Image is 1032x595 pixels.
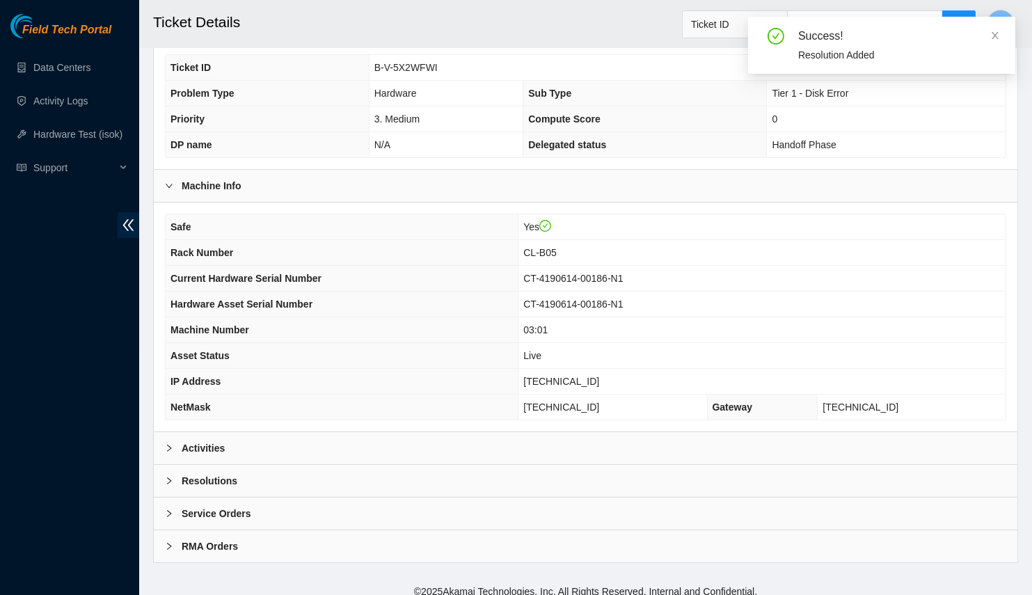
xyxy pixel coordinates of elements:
span: read [17,163,26,173]
span: CL-B05 [523,247,556,258]
span: DP name [170,139,212,150]
span: Ticket ID [691,14,779,35]
span: Gateway [713,402,753,413]
span: Machine Number [170,324,249,335]
b: RMA Orders [182,539,238,554]
span: double-left [118,212,139,238]
span: Field Tech Portal [22,24,111,37]
div: Machine Info [154,170,1017,202]
span: Safe [170,221,191,232]
b: Resolutions [182,473,237,489]
span: 3. Medium [374,113,420,125]
span: B-V-5X2WFWI [374,62,438,73]
span: Current Hardware Serial Number [170,273,321,284]
div: Resolutions [154,465,1017,497]
div: Resolution Added [798,47,999,63]
span: N/A [374,139,390,150]
span: Problem Type [170,88,235,99]
b: Machine Info [182,178,241,193]
span: Priority [170,113,205,125]
span: right [165,182,173,190]
span: Ticket ID [170,62,211,73]
span: Tier 1 - Disk Error [772,88,848,99]
a: Data Centers [33,62,90,73]
a: Hardware Test (isok) [33,129,122,140]
span: CT-4190614-00186-N1 [523,299,623,310]
span: right [165,542,173,550]
span: Support [33,154,116,182]
span: right [165,444,173,452]
span: Delegated status [528,139,606,150]
div: Service Orders [154,498,1017,530]
div: Success! [798,28,999,45]
a: Activity Logs [33,95,88,106]
span: 0 [772,113,777,125]
span: Live [523,350,541,361]
span: I [999,15,1002,33]
span: close [990,31,1000,40]
span: check-circle [768,28,784,45]
span: Sub Type [528,88,571,99]
span: Hardware Asset Serial Number [170,299,312,310]
span: NetMask [170,402,211,413]
span: 03:01 [523,324,548,335]
a: Akamai TechnologiesField Tech Portal [10,25,111,43]
span: Yes [523,221,551,232]
span: [TECHNICAL_ID] [523,402,599,413]
span: IP Address [170,376,221,387]
button: I [987,10,1015,38]
div: RMA Orders [154,530,1017,562]
input: Enter text here... [787,10,943,38]
b: Service Orders [182,506,251,521]
button: search [942,10,976,38]
img: Akamai Technologies [10,14,70,38]
span: right [165,477,173,485]
span: right [165,509,173,518]
span: Compute Score [528,113,600,125]
div: Activities [154,432,1017,464]
span: Handoff Phase [772,139,836,150]
span: check-circle [539,220,552,232]
span: Asset Status [170,350,230,361]
span: [TECHNICAL_ID] [823,402,898,413]
span: Rack Number [170,247,233,258]
b: Activities [182,441,225,456]
span: CT-4190614-00186-N1 [523,273,623,284]
span: [TECHNICAL_ID] [523,376,599,387]
span: Hardware [374,88,417,99]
